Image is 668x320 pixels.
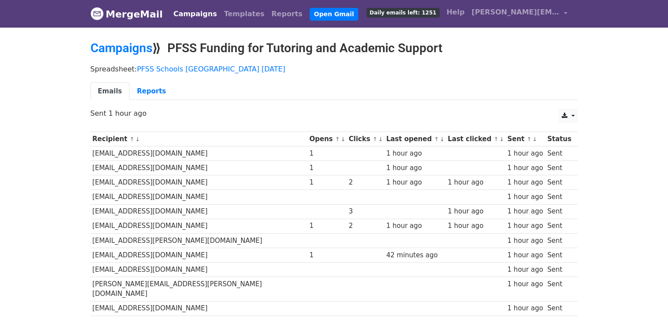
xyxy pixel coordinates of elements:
div: 42 minutes ago [386,250,443,260]
a: ↑ [527,136,531,142]
th: Clicks [347,132,384,146]
div: 1 hour ago [507,221,543,231]
th: Sent [506,132,545,146]
a: ↑ [130,136,134,142]
a: Reports [268,5,306,23]
a: PFSS Schools [GEOGRAPHIC_DATA] [DATE] [137,65,285,73]
a: Help [443,4,468,21]
div: 1 hour ago [507,303,543,313]
td: [EMAIL_ADDRESS][DOMAIN_NAME] [90,301,307,316]
h2: ⟫ PFSS Funding for Tutoring and Academic Support [90,41,578,56]
a: Campaigns [90,41,152,55]
th: Recipient [90,132,307,146]
td: [EMAIL_ADDRESS][DOMAIN_NAME] [90,262,307,277]
a: Reports [130,82,173,100]
td: Sent [545,204,573,219]
a: ↓ [440,136,444,142]
a: ↑ [335,136,340,142]
a: ↑ [494,136,498,142]
td: Sent [545,161,573,175]
div: 1 [310,163,345,173]
div: 1 hour ago [448,178,503,188]
td: [EMAIL_ADDRESS][DOMAIN_NAME] [90,146,307,161]
td: Sent [545,301,573,316]
div: 1 hour ago [448,206,503,217]
a: [PERSON_NAME][EMAIL_ADDRESS][DOMAIN_NAME] [468,4,571,24]
td: [EMAIL_ADDRESS][PERSON_NAME][DOMAIN_NAME] [90,233,307,248]
td: Sent [545,248,573,262]
td: [EMAIL_ADDRESS][DOMAIN_NAME] [90,190,307,204]
a: Daily emails left: 1251 [363,4,443,21]
div: 1 hour ago [507,236,543,246]
a: Templates [220,5,268,23]
th: Last clicked [446,132,506,146]
div: 1 [310,250,345,260]
div: 2 [349,178,382,188]
div: 1 [310,178,345,188]
a: Campaigns [170,5,220,23]
a: ↑ [372,136,377,142]
th: Opens [307,132,347,146]
div: 1 hour ago [507,279,543,289]
div: 1 hour ago [386,221,443,231]
span: [PERSON_NAME][EMAIL_ADDRESS][DOMAIN_NAME] [472,7,560,18]
div: 1 hour ago [507,192,543,202]
div: 1 hour ago [386,149,443,159]
div: 1 hour ago [507,163,543,173]
p: Sent 1 hour ago [90,109,578,118]
div: 1 hour ago [507,206,543,217]
a: ↓ [499,136,504,142]
a: MergeMail [90,5,163,23]
img: MergeMail logo [90,7,104,20]
th: Last opened [384,132,446,146]
td: Sent [545,175,573,190]
a: Emails [90,82,130,100]
div: 1 hour ago [507,149,543,159]
th: Status [545,132,573,146]
div: 1 [310,221,345,231]
td: [EMAIL_ADDRESS][DOMAIN_NAME] [90,175,307,190]
div: 2 [349,221,382,231]
td: [EMAIL_ADDRESS][DOMAIN_NAME] [90,204,307,219]
div: 1 hour ago [386,163,443,173]
td: Sent [545,233,573,248]
div: 1 hour ago [386,178,443,188]
a: Open Gmail [310,8,358,21]
div: 3 [349,206,382,217]
a: ↓ [135,136,140,142]
div: 1 hour ago [507,265,543,275]
a: ↓ [532,136,537,142]
div: 1 hour ago [507,178,543,188]
a: ↓ [341,136,346,142]
div: 1 hour ago [448,221,503,231]
td: Sent [545,219,573,233]
div: 1 hour ago [507,250,543,260]
td: Sent [545,277,573,302]
span: Daily emails left: 1251 [367,8,440,18]
td: [EMAIL_ADDRESS][DOMAIN_NAME] [90,248,307,262]
td: Sent [545,146,573,161]
p: Spreadsheet: [90,64,578,74]
a: ↓ [378,136,383,142]
div: 1 [310,149,345,159]
td: Sent [545,262,573,277]
td: [EMAIL_ADDRESS][DOMAIN_NAME] [90,161,307,175]
td: Sent [545,190,573,204]
td: [EMAIL_ADDRESS][DOMAIN_NAME] [90,219,307,233]
a: ↑ [434,136,439,142]
td: [PERSON_NAME][EMAIL_ADDRESS][PERSON_NAME][DOMAIN_NAME] [90,277,307,302]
